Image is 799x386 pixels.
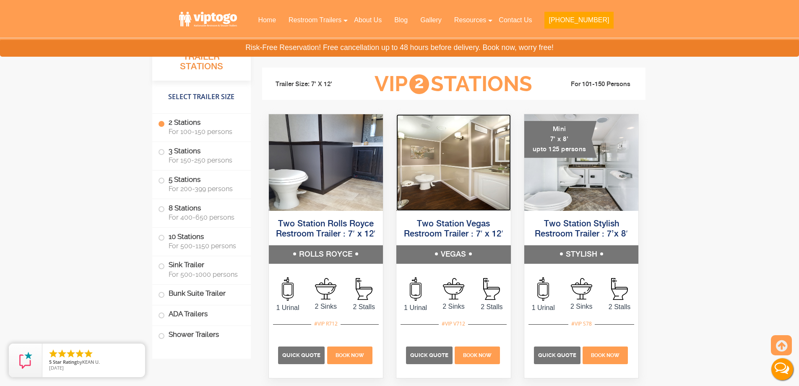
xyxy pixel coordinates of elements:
[356,278,372,300] img: an icon of stall
[169,213,241,221] span: For 400-650 persons
[406,351,454,358] a: Quick Quote
[414,11,448,29] a: Gallery
[49,360,138,365] span: by
[75,349,85,359] li: 
[169,185,241,193] span: For 200-399 persons
[439,318,468,329] div: #VIP V712
[546,79,640,89] li: For 101-150 Persons
[473,302,511,312] span: 2 Stalls
[562,302,601,312] span: 2 Sinks
[388,11,414,29] a: Blog
[410,277,422,301] img: an icon of urinal
[269,245,383,264] h5: ROLLS ROYCE
[83,349,94,359] li: 
[158,142,245,168] label: 3 Stations
[591,352,619,358] span: Book Now
[158,285,245,303] label: Bunk Suite Trailer
[269,114,383,211] img: Side view of two station restroom trailer with separate doors for males and females
[311,318,341,329] div: #VIP R712
[463,352,492,358] span: Book Now
[409,74,429,94] span: 2
[66,349,76,359] li: 
[601,302,639,312] span: 2 Stalls
[152,40,251,81] h3: All Restroom Trailer Stations
[448,11,492,29] a: Resources
[362,73,545,96] h3: VIP Stations
[82,359,100,365] span: KEAN U.
[48,349,58,359] li: 
[278,351,326,358] a: Quick Quote
[158,200,245,226] label: 8 Stations
[282,352,320,358] span: Quick Quote
[53,359,77,365] span: Star Rating
[17,352,34,369] img: Review Rating
[158,326,245,344] label: Shower Trailers
[49,359,52,365] span: 5
[538,11,619,34] a: [PHONE_NUMBER]
[524,121,597,158] div: Mini 7' x 8' upto 125 persons
[282,11,348,29] a: Restroom Trailers
[158,228,245,254] label: 10 Stations
[435,302,473,312] span: 2 Sinks
[315,278,336,299] img: an icon of sink
[158,171,245,197] label: 5 Stations
[524,303,562,313] span: 1 Urinal
[169,242,241,250] span: For 500-1150 persons
[158,256,245,282] label: Sink Trailer
[483,278,500,300] img: an icon of stall
[537,277,549,301] img: an icon of urinal
[57,349,67,359] li: 
[535,220,627,239] a: Two Station Stylish Restroom Trailer : 7’x 8′
[611,278,628,300] img: an icon of stall
[158,305,245,323] label: ADA Trailers
[396,303,435,313] span: 1 Urinal
[269,303,307,313] span: 1 Urinal
[454,351,501,358] a: Book Now
[276,220,375,239] a: Two Station Rolls Royce Restroom Trailer : 7′ x 12′
[169,128,241,136] span: For 100-150 persons
[336,352,364,358] span: Book Now
[282,277,294,301] img: an icon of urinal
[326,351,373,358] a: Book Now
[538,352,576,358] span: Quick Quote
[396,245,511,264] h5: VEGAS
[169,157,241,165] span: For 150-250 persons
[169,270,241,278] span: For 500-1000 persons
[307,302,345,312] span: 2 Sinks
[534,351,582,358] a: Quick Quote
[348,11,388,29] a: About Us
[396,114,511,211] img: Side view of two station restroom trailer with separate doors for males and females
[49,365,64,371] span: [DATE]
[152,85,251,109] h4: Select Trailer Size
[582,351,629,358] a: Book Now
[571,278,592,299] img: an icon of sink
[410,352,448,358] span: Quick Quote
[492,11,538,29] a: Contact Us
[252,11,282,29] a: Home
[443,278,464,299] img: an icon of sink
[544,12,613,29] button: [PHONE_NUMBER]
[524,114,639,211] img: A mini restroom trailer with two separate stations and separate doors for males and females
[268,72,362,97] li: Trailer Size: 7' X 12'
[158,114,245,140] label: 2 Stations
[524,245,639,264] h5: STYLISH
[404,220,503,239] a: Two Station Vegas Restroom Trailer : 7′ x 12′
[568,318,595,329] div: #VIP S78
[345,302,383,312] span: 2 Stalls
[765,352,799,386] button: Live Chat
